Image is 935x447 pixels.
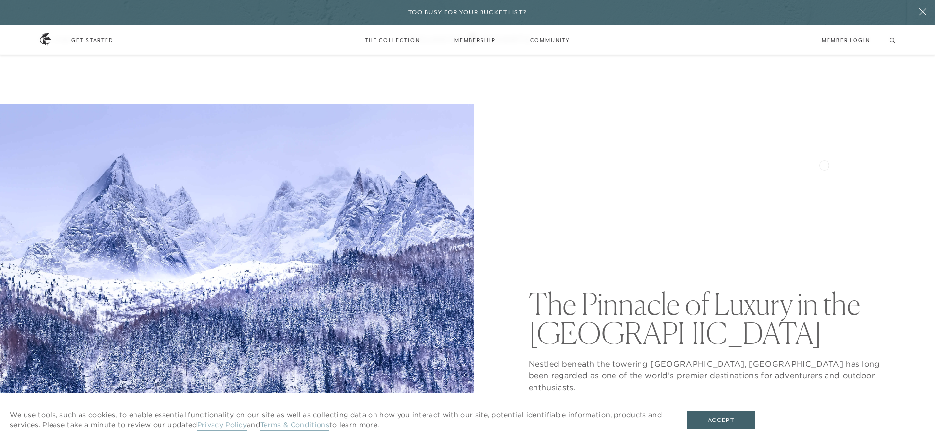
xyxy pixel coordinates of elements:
[529,289,896,348] h1: The Pinnacle of Luxury in the [GEOGRAPHIC_DATA]
[687,411,755,429] button: Accept
[260,421,329,431] a: Terms & Conditions
[355,26,430,54] a: The Collection
[822,36,870,45] a: Member Login
[445,26,506,54] a: Membership
[520,26,580,54] a: Community
[197,421,247,431] a: Privacy Policy
[529,358,896,393] p: Nestled beneath the towering [GEOGRAPHIC_DATA], [GEOGRAPHIC_DATA] has long been regarded as one o...
[408,8,527,17] h6: Too busy for your bucket list?
[71,36,114,45] a: Get Started
[10,410,667,430] p: We use tools, such as cookies, to enable essential functionality on our site as well as collectin...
